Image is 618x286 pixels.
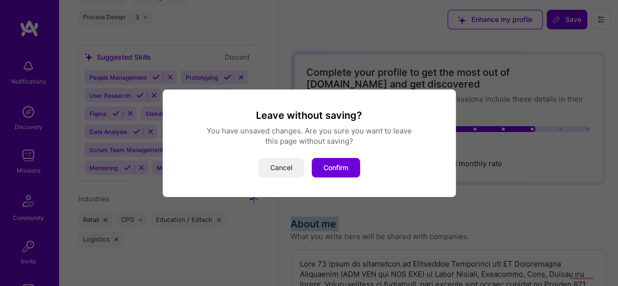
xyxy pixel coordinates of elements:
[174,126,444,136] div: You have unsaved changes. Are you sure you want to leave
[174,136,444,146] div: this page without saving?
[174,109,444,122] h3: Leave without saving?
[312,158,360,177] button: Confirm
[163,89,456,197] div: modal
[258,158,304,177] button: Cancel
